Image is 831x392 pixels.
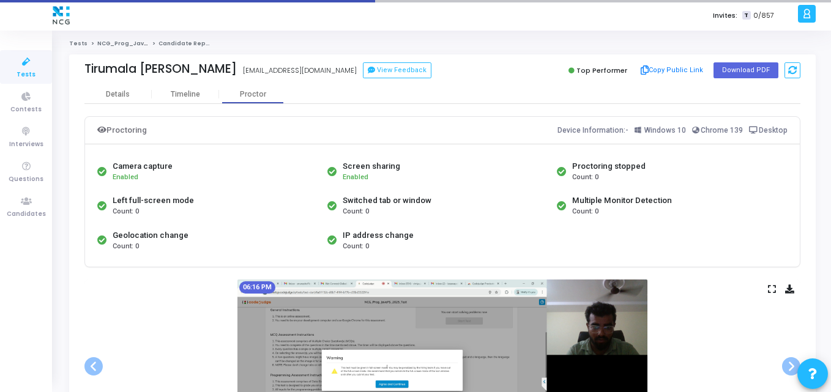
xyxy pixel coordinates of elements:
[113,229,188,242] div: Geolocation change
[343,173,368,181] span: Enabled
[343,194,431,207] div: Switched tab or window
[7,209,46,220] span: Candidates
[644,126,686,135] span: Windows 10
[9,139,43,150] span: Interviews
[759,126,788,135] span: Desktop
[572,207,598,217] span: Count: 0
[343,229,414,242] div: IP address change
[713,10,737,21] label: Invites:
[69,40,816,48] nav: breadcrumb
[171,90,200,99] div: Timeline
[113,242,139,252] span: Count: 0
[113,194,194,207] div: Left full-screen mode
[97,123,147,138] div: Proctoring
[363,62,431,78] button: View Feedback
[714,62,778,78] button: Download PDF
[343,207,369,217] span: Count: 0
[637,61,707,80] button: Copy Public Link
[9,174,43,185] span: Questions
[753,10,774,21] span: 0/857
[343,160,400,172] div: Screen sharing
[572,172,598,183] span: Count: 0
[113,173,138,181] span: Enabled
[84,62,237,76] div: Tirumala [PERSON_NAME]
[243,65,357,76] div: [EMAIL_ADDRESS][DOMAIN_NAME]
[50,3,73,28] img: logo
[106,90,130,99] div: Details
[557,123,788,138] div: Device Information:-
[10,105,42,115] span: Contests
[576,65,627,75] span: Top Performer
[239,281,275,294] mat-chip: 06:16 PM
[69,40,88,47] a: Tests
[97,40,193,47] a: NCG_Prog_JavaFS_2025_Test
[113,160,173,172] div: Camera capture
[742,11,750,20] span: T
[572,194,672,207] div: Multiple Monitor Detection
[343,242,369,252] span: Count: 0
[17,70,35,80] span: Tests
[113,207,139,217] span: Count: 0
[158,40,215,47] span: Candidate Report
[219,90,286,99] div: Proctor
[701,126,743,135] span: Chrome 139
[572,160,646,172] div: Proctoring stopped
